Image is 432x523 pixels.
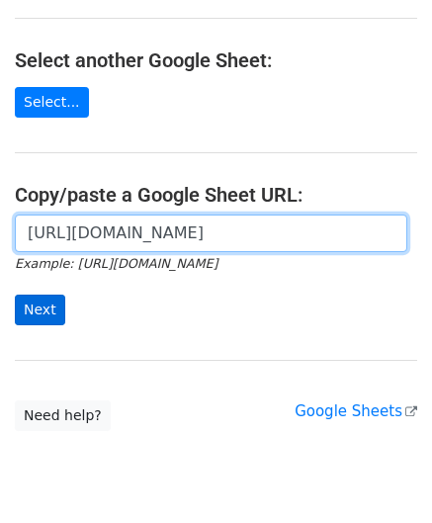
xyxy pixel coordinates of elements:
h4: Select another Google Sheet: [15,48,417,72]
iframe: Chat Widget [333,428,432,523]
a: Select... [15,87,89,118]
input: Paste your Google Sheet URL here [15,215,407,252]
input: Next [15,295,65,325]
a: Google Sheets [295,402,417,420]
a: Need help? [15,400,111,431]
small: Example: [URL][DOMAIN_NAME] [15,256,217,271]
h4: Copy/paste a Google Sheet URL: [15,183,417,207]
